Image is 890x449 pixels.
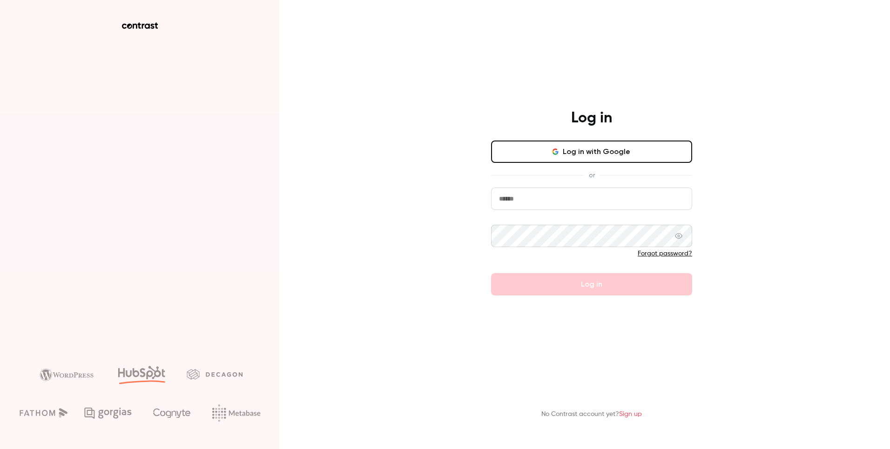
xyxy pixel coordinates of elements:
[571,109,612,127] h4: Log in
[491,141,692,163] button: Log in with Google
[619,411,642,417] a: Sign up
[584,170,600,180] span: or
[541,409,642,419] p: No Contrast account yet?
[638,250,692,257] a: Forgot password?
[187,369,243,379] img: decagon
